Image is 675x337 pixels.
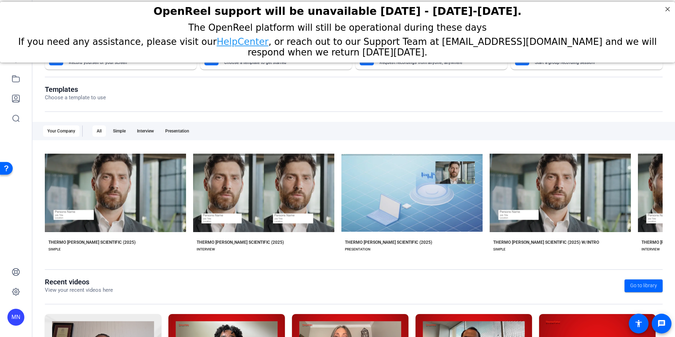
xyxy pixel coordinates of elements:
div: THERMO [PERSON_NAME] SCIENTIFIC (2025) [48,240,136,245]
div: Presentation [161,125,193,137]
span: If you need any assistance, please visit our , or reach out to our Support Team at [EMAIL_ADDRESS... [18,35,657,56]
div: THERMO [PERSON_NAME] SCIENTIFIC (2025) [197,240,284,245]
div: Close Step [663,3,672,12]
div: Your Company [43,125,79,137]
div: INTERVIEW [197,247,215,252]
p: View your recent videos here [45,286,113,294]
h1: Recent videos [45,278,113,286]
a: Go to library [625,279,663,292]
div: THERMO [PERSON_NAME] SCIENTIFIC (2025) [345,240,432,245]
div: THERMO [PERSON_NAME] SCIENTIFIC (2025) W/INTRO [493,240,599,245]
div: MN [7,309,24,326]
div: All [92,125,106,137]
mat-icon: accessibility [634,319,643,328]
mat-card-subtitle: Start a group recording session [535,60,647,65]
mat-card-subtitle: Request recordings from anyone, anywhere [380,60,492,65]
div: PRESENTATION [345,247,370,252]
div: Interview [133,125,158,137]
span: Go to library [630,282,657,289]
a: HelpCenter [217,35,269,45]
h2: OpenReel support will be unavailable Thursday - Friday, October 16th-17th. [9,3,666,16]
div: SIMPLE [493,247,506,252]
div: INTERVIEW [641,247,660,252]
div: SIMPLE [48,247,61,252]
div: Simple [109,125,130,137]
mat-card-subtitle: Record yourself or your screen [69,60,181,65]
h1: Templates [45,85,106,94]
p: Choose a template to use [45,94,106,102]
mat-icon: message [657,319,666,328]
mat-card-subtitle: Choose a template to get started [224,60,336,65]
span: The OpenReel platform will still be operational during these days [188,20,486,31]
